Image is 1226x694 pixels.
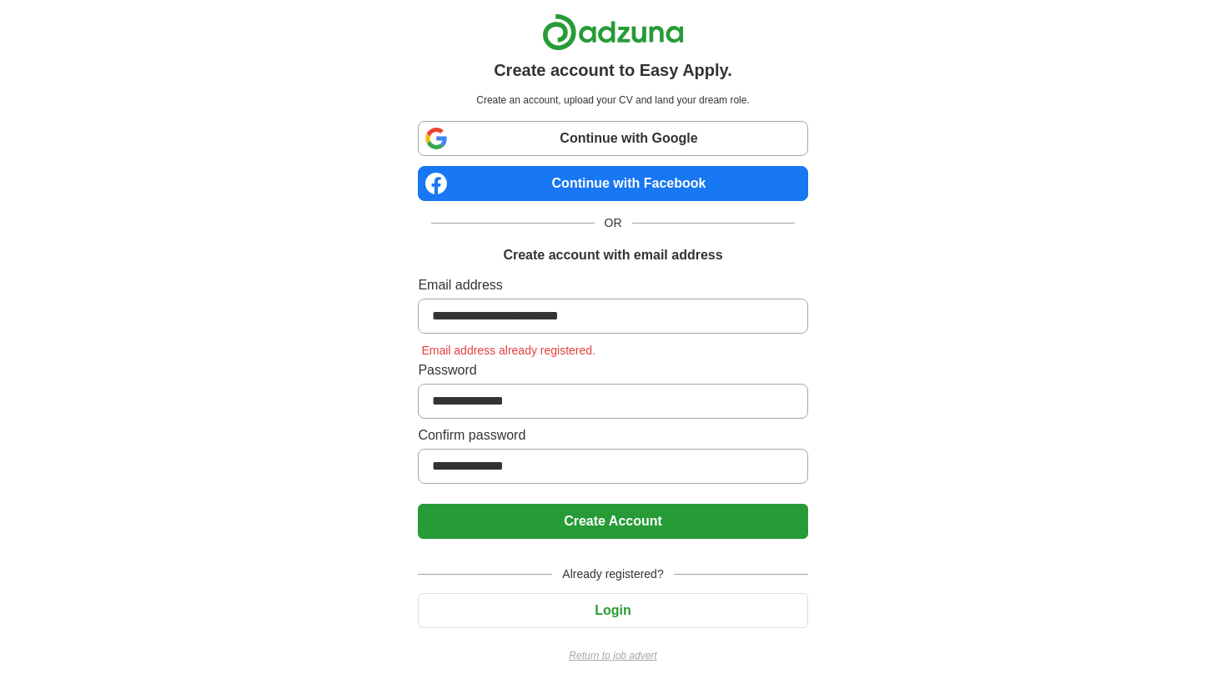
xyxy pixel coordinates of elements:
[503,245,722,265] h1: Create account with email address
[418,121,807,156] a: Continue with Google
[552,566,673,583] span: Already registered?
[418,504,807,539] button: Create Account
[418,648,807,663] a: Return to job advert
[418,344,599,357] span: Email address already registered.
[542,13,684,51] img: Adzuna logo
[421,93,804,108] p: Create an account, upload your CV and land your dream role.
[418,593,807,628] button: Login
[418,603,807,617] a: Login
[418,360,807,380] label: Password
[418,166,807,201] a: Continue with Facebook
[418,425,807,445] label: Confirm password
[418,275,807,295] label: Email address
[595,214,632,232] span: OR
[494,58,732,83] h1: Create account to Easy Apply.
